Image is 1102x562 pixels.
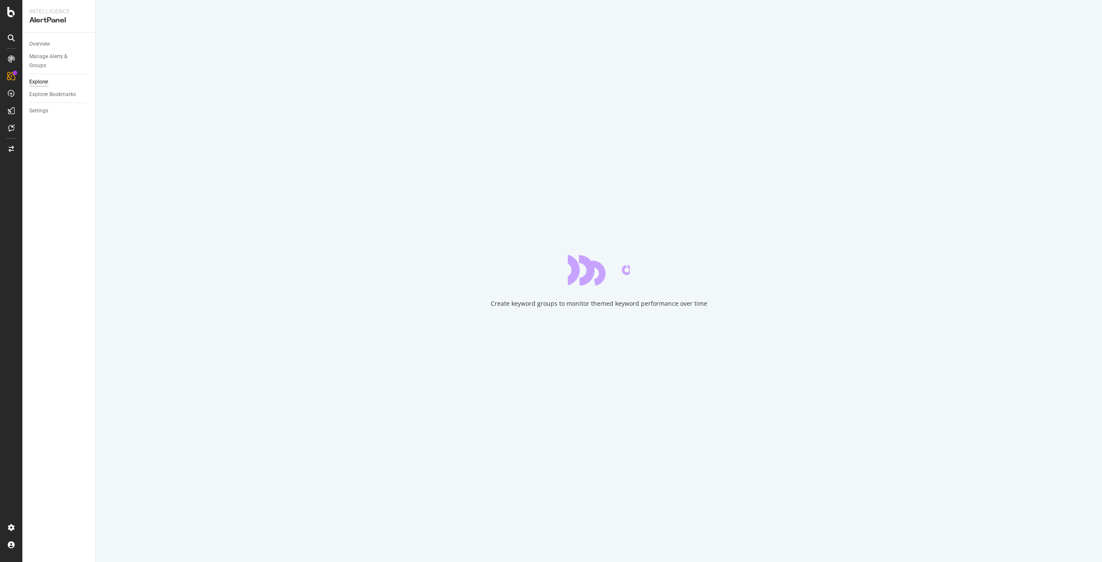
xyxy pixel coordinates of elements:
[491,299,707,308] div: Create keyword groups to monitor themed keyword performance over time
[29,106,48,115] div: Settings
[29,52,89,70] a: Manage Alerts & Groups
[29,40,50,49] div: Overview
[29,40,89,49] a: Overview
[29,90,89,99] a: Explorer Bookmarks
[568,255,630,286] div: animation
[29,7,88,16] div: Intelligence
[29,90,76,99] div: Explorer Bookmarks
[29,78,48,87] div: Explorer
[29,106,89,115] a: Settings
[29,16,88,25] div: AlertPanel
[29,78,89,87] a: Explorer
[29,52,81,70] div: Manage Alerts & Groups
